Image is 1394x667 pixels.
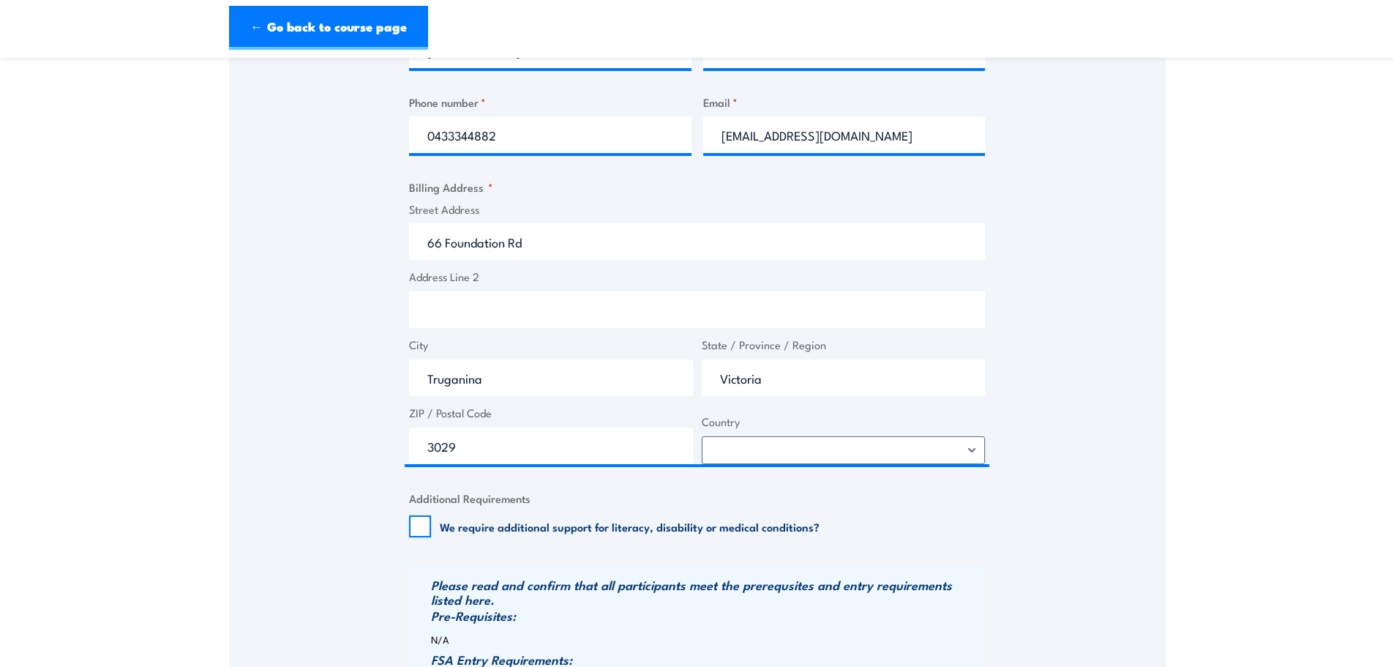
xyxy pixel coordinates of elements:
label: Phone number [409,94,692,111]
label: Email [703,94,986,111]
h3: FSA Entry Requirements: [431,652,981,667]
label: Address Line 2 [409,269,985,286]
input: Enter a location [409,223,985,260]
label: City [409,337,693,354]
a: ← Go back to course page [229,6,428,50]
label: Street Address [409,201,985,218]
legend: Billing Address [409,179,493,195]
label: ZIP / Postal Code [409,405,693,422]
h3: Please read and confirm that all participants meet the prerequsites and entry requirements listed... [431,578,981,607]
label: We require additional support for literacy, disability or medical conditions? [440,519,820,534]
h3: Pre-Requisites: [431,608,981,623]
label: State / Province / Region [702,337,986,354]
label: Country [702,414,986,431]
legend: Additional Requirements [409,490,531,507]
p: N/A [431,634,981,645]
